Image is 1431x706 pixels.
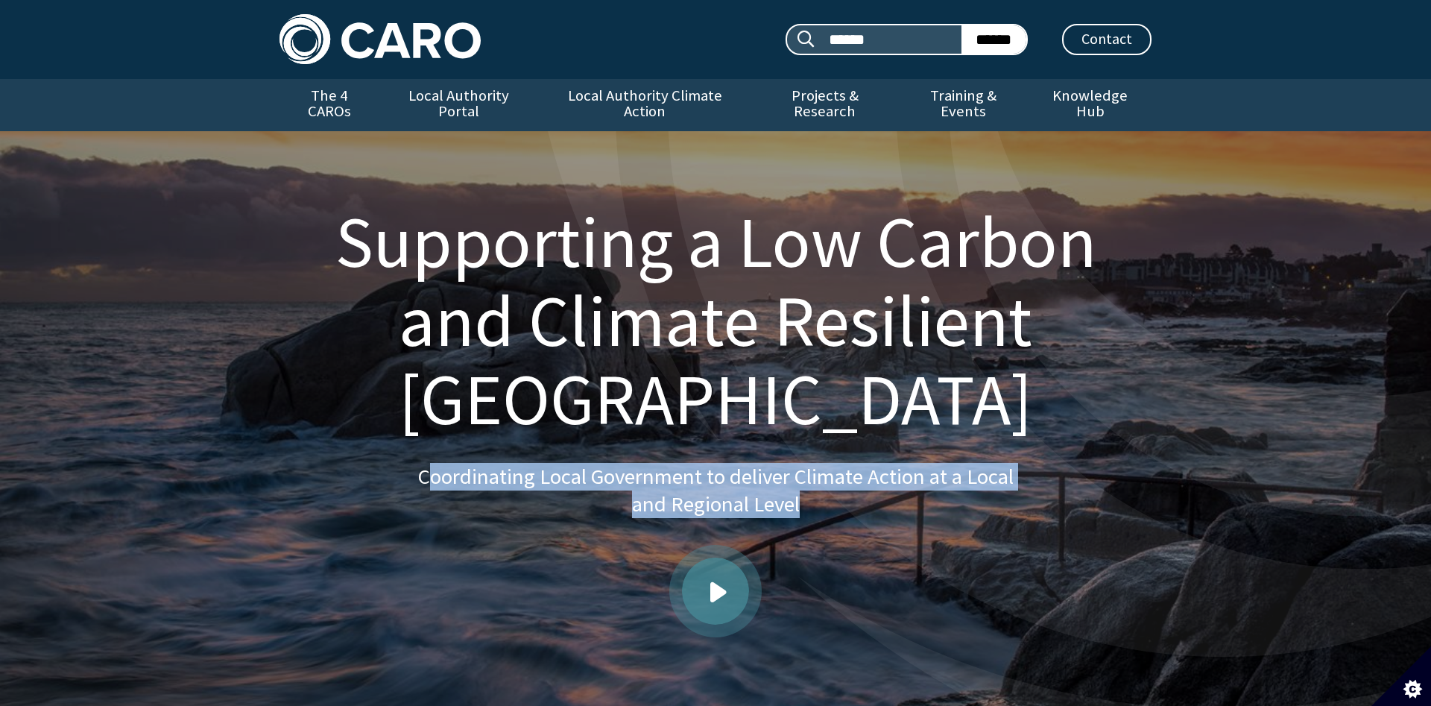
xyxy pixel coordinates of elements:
h1: Supporting a Low Carbon and Climate Resilient [GEOGRAPHIC_DATA] [297,203,1134,439]
a: Projects & Research [751,79,899,131]
a: Training & Events [898,79,1029,131]
img: Caro logo [279,14,481,64]
a: The 4 CAROs [279,79,379,131]
p: Coordinating Local Government to deliver Climate Action at a Local and Regional Level [417,463,1014,519]
a: Knowledge Hub [1029,79,1152,131]
button: Set cookie preferences [1371,646,1431,706]
a: Local Authority Portal [379,79,538,131]
a: Play video [682,558,749,625]
a: Contact [1062,24,1152,55]
a: Local Authority Climate Action [538,79,751,131]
